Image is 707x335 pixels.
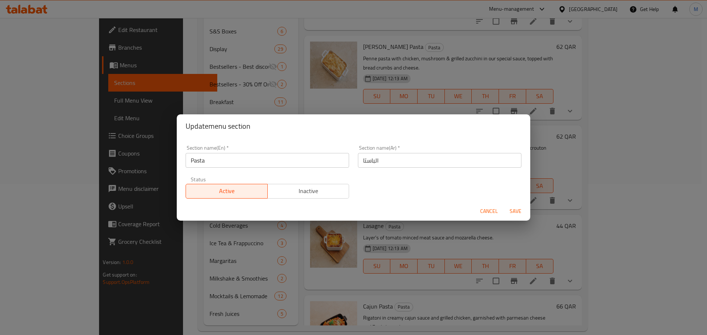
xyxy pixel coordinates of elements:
[186,184,268,199] button: Active
[507,207,524,216] span: Save
[267,184,349,199] button: Inactive
[189,186,265,196] span: Active
[477,204,501,218] button: Cancel
[358,153,521,168] input: Please enter section name(ar)
[186,120,521,132] h2: Update menu section
[480,207,498,216] span: Cancel
[186,153,349,168] input: Please enter section name(en)
[504,204,527,218] button: Save
[271,186,347,196] span: Inactive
